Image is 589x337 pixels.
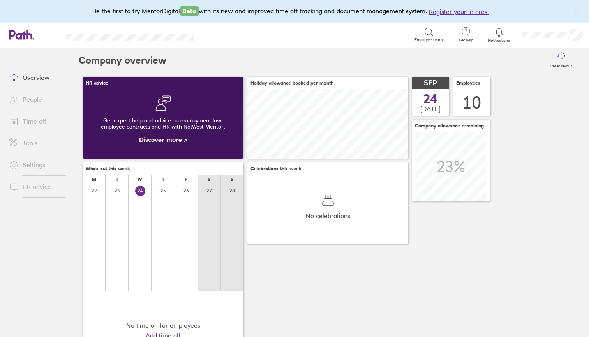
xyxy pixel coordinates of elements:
[208,177,210,182] div: S
[250,80,333,86] span: Holiday allowance booked per month
[86,166,130,171] span: Who's out this week
[487,38,512,43] span: Notifications
[424,79,437,87] span: SEP
[415,123,484,129] span: Company allowance remaining
[89,111,237,136] div: Get expert help and advice on employment law, employee contracts and HR with NatWest Mentor.
[456,80,480,86] span: Employees
[79,48,166,73] h2: Company overview
[487,26,512,43] a: Notifications
[420,105,441,112] span: [DATE]
[429,7,489,16] button: Register your interest
[462,93,481,113] div: 10
[116,177,118,182] div: T
[250,166,302,171] span: Celebrations this week
[546,48,577,73] button: Reset layout
[215,31,235,38] div: Search
[138,177,142,182] div: W
[414,37,445,42] span: Employee search
[3,113,66,129] a: Time off
[3,92,66,107] a: People
[92,177,96,182] div: M
[139,136,187,143] a: Discover more >
[453,38,479,42] span: Get help
[180,6,199,16] span: Beta
[126,322,200,329] div: No time off for employees
[546,62,577,69] label: Reset layout
[3,157,66,173] a: Settings
[231,177,233,182] div: S
[3,179,66,194] a: HR advice
[185,177,187,182] div: F
[3,135,66,151] a: Tools
[86,80,108,86] span: HR advice
[423,93,437,105] span: 24
[92,6,497,16] div: Be the first to try MentorDigital with its new and improved time off tracking and document manage...
[3,70,66,85] a: Overview
[162,177,164,182] div: T
[306,212,350,219] span: No celebrations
